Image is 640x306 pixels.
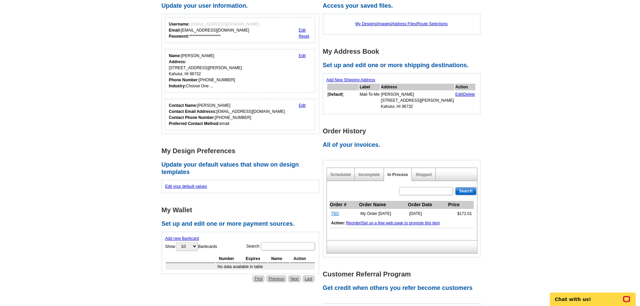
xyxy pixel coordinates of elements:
a: Add New Shipping Address [327,78,375,82]
a: Edit [299,28,306,33]
h1: My Design Preferences [162,147,323,155]
strong: Password: [169,34,189,39]
td: [PERSON_NAME] [STREET_ADDRESS][PERSON_NAME] Kahului, HI 96732 [381,91,454,110]
th: Action [290,255,315,263]
a: Previous [266,275,286,282]
a: Delete [463,92,475,97]
th: Order Date [408,201,448,209]
a: Reset [299,34,309,39]
a: My Designs [355,21,377,26]
h1: Customer Referral Program [323,271,484,278]
a: Shipped [416,172,431,177]
strong: Email: [169,28,181,33]
td: $172.01 [448,209,474,219]
h2: All of your invoices. [323,141,484,149]
strong: Contact Phone Number: [169,115,215,120]
th: Action [455,84,475,90]
strong: Industry: [169,84,186,88]
a: Edit your default values [165,184,207,189]
strong: Address: [169,59,186,64]
td: Mail-To-Me [359,91,380,110]
select: ShowBankcards [176,242,198,251]
div: Your personal details. [165,49,315,93]
b: Default [329,92,342,97]
strong: Phone Number: [169,78,199,82]
th: Price [448,201,474,209]
td: No data available in table [166,264,315,270]
a: Reorder [346,221,360,225]
div: Your login information. [165,17,315,43]
label: Search: [246,242,315,251]
h2: Access your saved files. [323,2,484,10]
td: [ ] [327,91,359,110]
h2: Set up and edit one or more payment sources. [162,220,323,228]
a: Edit [299,103,306,108]
strong: Name: [169,53,181,58]
a: Set up a free web page to promote this item [362,221,440,225]
a: Address Files [392,21,416,26]
div: Who should we contact regarding order issues? [165,99,315,130]
label: Show Bankcards [165,242,217,251]
div: [PERSON_NAME] [EMAIL_ADDRESS][DOMAIN_NAME] [PHONE_NUMBER] email [169,102,285,127]
input: Search [455,187,476,195]
strong: Preferred Contact Method: [169,121,220,126]
th: Number [216,255,242,263]
td: | [455,91,475,110]
strong: Contact Name: [169,103,198,108]
h1: My Wallet [162,207,323,214]
h2: Get credit when others you refer become customers [323,285,484,292]
td: My Order [DATE] [359,209,408,219]
h2: Update your default values that show on design templates [162,161,323,176]
strong: Username: [169,22,190,27]
th: Order Name [359,201,408,209]
span: [EMAIL_ADDRESS][DOMAIN_NAME] [191,22,259,27]
th: Name [268,255,289,263]
div: | | | [327,17,477,30]
th: Expires [242,255,267,263]
a: First [253,275,264,282]
a: Add new Bankcard [165,236,199,241]
h2: Update your user information. [162,2,323,10]
th: Order # [330,201,359,209]
th: Label [359,84,380,90]
a: Incomplete [358,172,380,177]
td: [DATE] [408,209,448,219]
a: Route Selections [417,21,448,26]
a: Edit [455,92,462,97]
th: Address [381,84,454,90]
b: Action: [331,221,345,225]
h2: Set up and edit one or more shipping destinations. [323,62,484,69]
input: Search: [261,242,315,250]
iframe: LiveChat chat widget [546,285,640,306]
a: In Process [388,172,408,177]
a: Scheduled [331,172,351,177]
a: Images [377,21,390,26]
a: TBD [331,211,339,216]
td: | [330,218,474,228]
a: Next [288,275,301,282]
h1: My Address Book [323,48,484,55]
h1: Order History [323,128,484,135]
div: [PERSON_NAME] [STREET_ADDRESS][PERSON_NAME] Kahului, HI 96732 [PHONE_NUMBER] Choose One ... [169,53,242,89]
a: Last [303,275,314,282]
a: Edit [299,53,306,58]
strong: Contact Email Addresss: [169,109,217,114]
